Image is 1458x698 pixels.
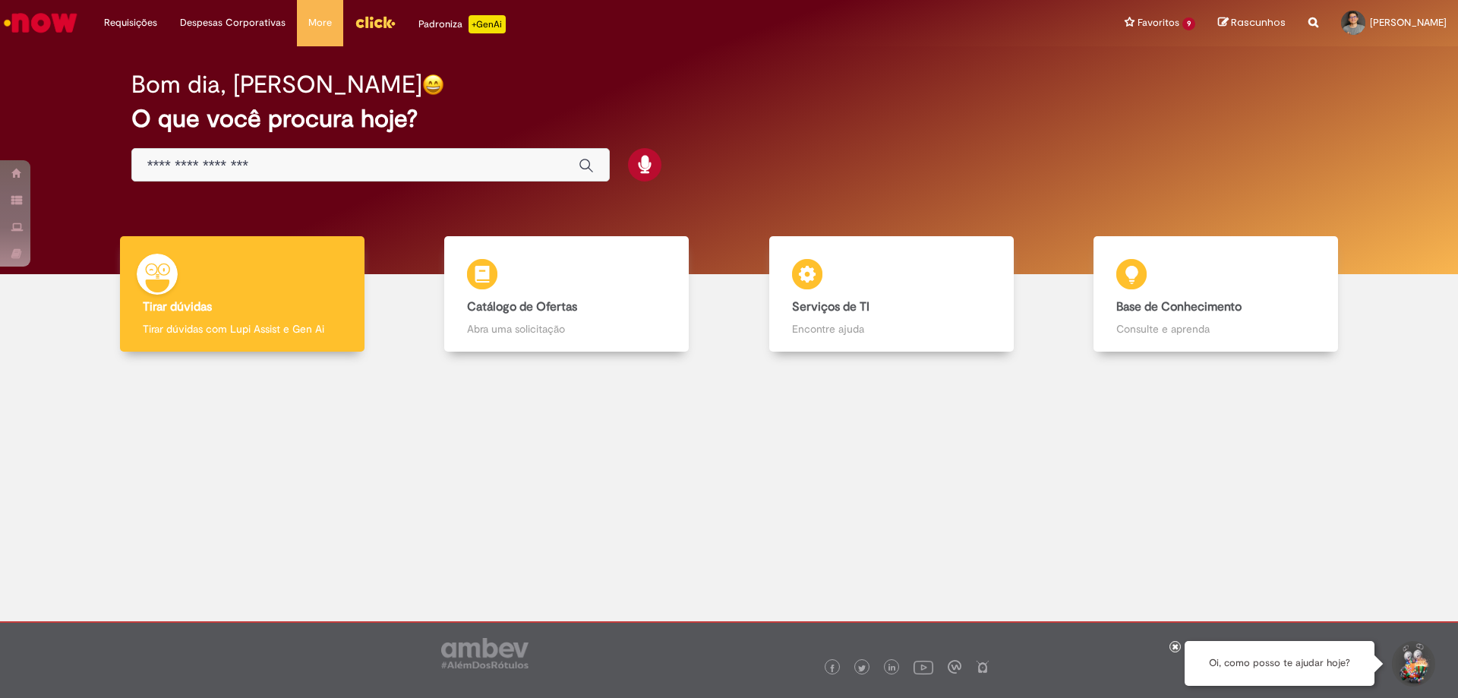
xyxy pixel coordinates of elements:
p: +GenAi [469,15,506,33]
img: logo_footer_youtube.png [914,657,933,677]
div: Oi, como posso te ajudar hoje? [1185,641,1374,686]
button: Iniciar Conversa de Suporte [1390,641,1435,687]
b: Catálogo de Ofertas [467,299,577,314]
img: logo_footer_facebook.png [828,665,836,672]
img: logo_footer_naosei.png [976,660,989,674]
img: ServiceNow [2,8,80,38]
p: Consulte e aprenda [1116,321,1315,336]
img: logo_footer_ambev_rotulo_gray.png [441,638,529,668]
span: Favoritos [1138,15,1179,30]
span: Requisições [104,15,157,30]
span: Despesas Corporativas [180,15,286,30]
img: logo_footer_twitter.png [858,665,866,672]
p: Tirar dúvidas com Lupi Assist e Gen Ai [143,321,342,336]
img: happy-face.png [422,74,444,96]
b: Base de Conhecimento [1116,299,1242,314]
a: Serviços de TI Encontre ajuda [729,236,1054,352]
a: Base de Conhecimento Consulte e aprenda [1054,236,1379,352]
p: Encontre ajuda [792,321,991,336]
a: Catálogo de Ofertas Abra uma solicitação [405,236,730,352]
span: Rascunhos [1231,15,1286,30]
a: Tirar dúvidas Tirar dúvidas com Lupi Assist e Gen Ai [80,236,405,352]
img: logo_footer_workplace.png [948,660,961,674]
b: Serviços de TI [792,299,869,314]
div: Padroniza [418,15,506,33]
img: logo_footer_linkedin.png [888,664,896,673]
h2: O que você procura hoje? [131,106,1327,132]
img: click_logo_yellow_360x200.png [355,11,396,33]
a: Rascunhos [1218,16,1286,30]
span: More [308,15,332,30]
h2: Bom dia, [PERSON_NAME] [131,71,422,98]
p: Abra uma solicitação [467,321,666,336]
span: [PERSON_NAME] [1370,16,1447,29]
span: 9 [1182,17,1195,30]
b: Tirar dúvidas [143,299,212,314]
